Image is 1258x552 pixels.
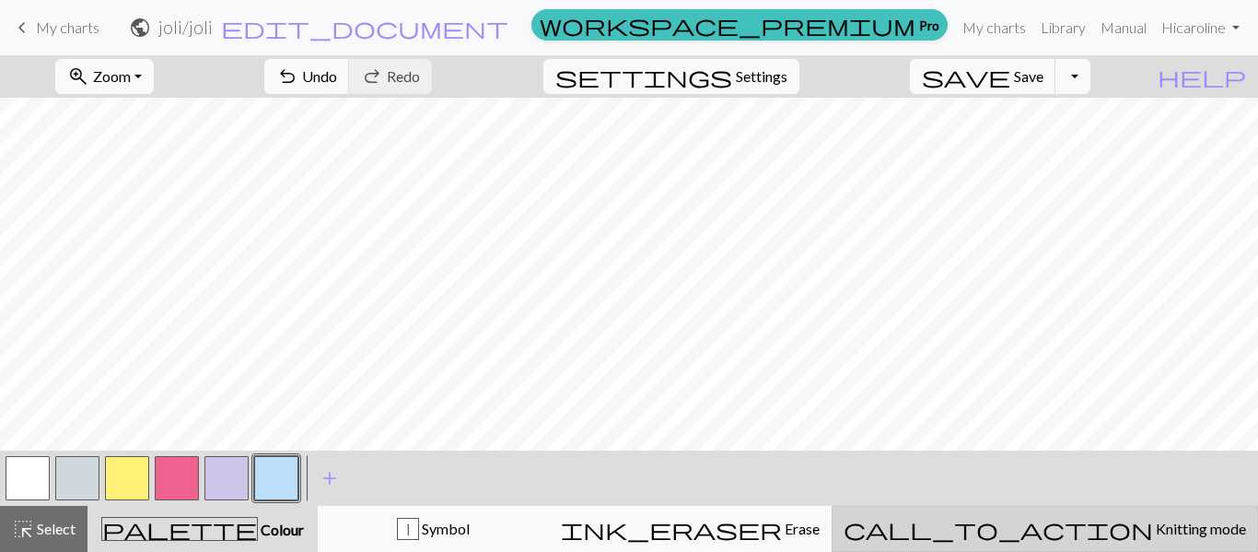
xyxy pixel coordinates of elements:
[302,67,337,85] span: Undo
[555,65,732,88] i: Settings
[910,59,1056,94] button: Save
[549,506,832,552] button: Erase
[318,506,549,552] button: | Symbol
[419,520,470,537] span: Symbol
[540,12,915,38] span: workspace_premium
[955,9,1033,46] a: My charts
[1153,520,1246,537] span: Knitting mode
[264,59,350,94] button: Undo
[832,506,1258,552] button: Knitting mode
[543,59,799,94] button: SettingsSettings
[102,516,257,542] span: palette
[36,18,99,36] span: My charts
[531,9,948,41] a: Pro
[555,64,732,89] span: settings
[129,15,151,41] span: public
[736,65,787,88] span: Settings
[1033,9,1093,46] a: Library
[1154,9,1247,46] a: Hicaroline
[93,67,131,85] span: Zoom
[1014,67,1043,85] span: Save
[922,64,1010,89] span: save
[55,59,154,94] button: Zoom
[87,506,318,552] button: Colour
[844,516,1153,542] span: call_to_action
[1158,64,1246,89] span: help
[398,519,418,541] div: |
[158,17,213,38] h2: joli / joli
[11,15,33,41] span: keyboard_arrow_left
[34,520,76,537] span: Select
[319,465,341,491] span: add
[221,15,508,41] span: edit_document
[12,516,34,542] span: highlight_alt
[11,12,99,43] a: My charts
[67,64,89,89] span: zoom_in
[258,521,304,538] span: Colour
[1093,9,1154,46] a: Manual
[561,516,782,542] span: ink_eraser
[276,64,298,89] span: undo
[782,520,820,537] span: Erase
